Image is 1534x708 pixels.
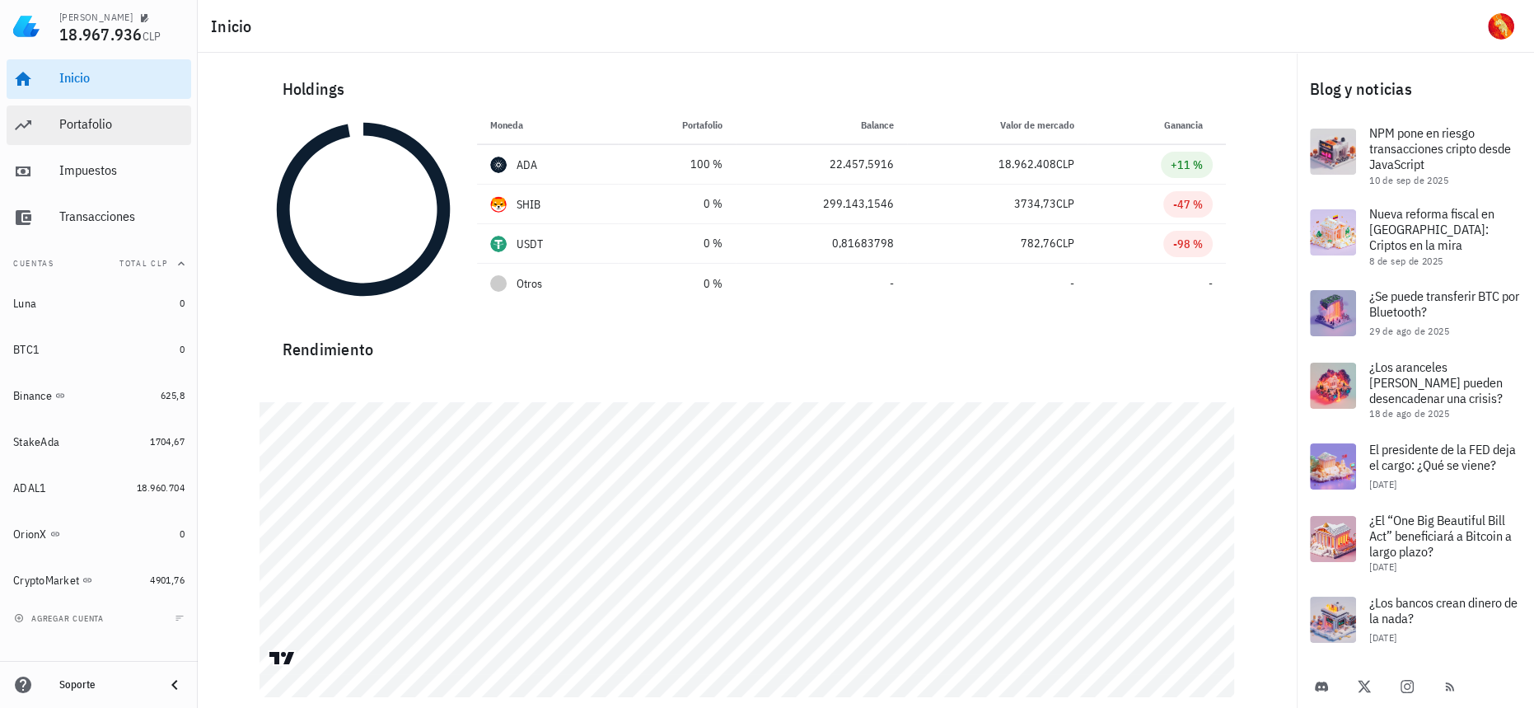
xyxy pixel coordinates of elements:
div: -47 % [1173,196,1203,213]
span: 18 de ago de 2025 [1369,407,1449,420]
div: USDT-icon [490,236,507,252]
span: 8 de sep de 2025 [1369,255,1443,267]
a: Transacciones [7,198,191,237]
span: CLP [1056,196,1074,211]
div: Holdings [269,63,1226,115]
div: SHIB-icon [490,196,507,213]
a: El presidente de la FED deja el cargo: ¿Qué se viene? [DATE] [1297,430,1534,503]
div: Inicio [59,70,185,86]
div: 100 % [631,156,723,173]
span: NPM pone en riesgo transacciones cripto desde JavaScript [1369,124,1511,172]
div: 299.143,1546 [749,195,894,213]
div: ADA-icon [490,157,507,173]
a: BTC1 0 [7,330,191,369]
a: ¿Los aranceles [PERSON_NAME] pueden desencadenar una crisis? 18 de ago de 2025 [1297,349,1534,430]
span: ¿El “One Big Beautiful Bill Act” beneficiará a Bitcoin a largo plazo? [1369,512,1512,560]
span: Ganancia [1164,119,1213,131]
a: NPM pone en riesgo transacciones cripto desde JavaScript 10 de sep de 2025 [1297,115,1534,196]
a: Impuestos [7,152,191,191]
div: 0 % [631,275,723,293]
a: ¿Los bancos crean dinero de la nada? [DATE] [1297,584,1534,656]
div: Binance [13,389,52,403]
div: 0 % [631,195,723,213]
span: Total CLP [119,258,168,269]
div: -98 % [1173,236,1203,252]
a: Portafolio [7,105,191,145]
div: 0 % [631,235,723,252]
th: Moneda [477,105,618,145]
div: Rendimiento [269,323,1226,363]
span: El presidente de la FED deja el cargo: ¿Qué se viene? [1369,441,1516,473]
span: Otros [517,275,542,293]
span: 10 de sep de 2025 [1369,174,1448,186]
span: 625,8 [161,389,185,401]
span: [DATE] [1369,560,1396,573]
span: 18.967.936 [59,23,143,45]
th: Portafolio [618,105,736,145]
img: LedgiFi [13,13,40,40]
span: - [1209,276,1213,291]
span: 18.960.704 [137,481,185,494]
span: ¿Los aranceles [PERSON_NAME] pueden desencadenar una crisis? [1369,359,1503,406]
div: [PERSON_NAME] [59,11,133,24]
a: Binance 625,8 [7,376,191,415]
span: CLP [143,29,161,44]
a: Inicio [7,59,191,99]
div: ADA [517,157,538,173]
div: +11 % [1171,157,1203,173]
div: Blog y noticias [1297,63,1534,115]
a: ADAL1 18.960.704 [7,468,191,508]
span: CLP [1056,157,1074,171]
span: [DATE] [1369,631,1396,644]
a: ¿El “One Big Beautiful Bill Act” beneficiará a Bitcoin a largo plazo? [DATE] [1297,503,1534,584]
span: ¿Los bancos crean dinero de la nada? [1369,594,1518,626]
div: OrionX [13,527,47,542]
span: Nueva reforma fiscal en [GEOGRAPHIC_DATA]: Criptos en la mira [1369,205,1494,253]
button: CuentasTotal CLP [7,244,191,284]
span: - [890,276,894,291]
div: Luna [13,297,36,311]
a: Nueva reforma fiscal en [GEOGRAPHIC_DATA]: Criptos en la mira 8 de sep de 2025 [1297,196,1534,277]
button: agregar cuenta [10,610,111,626]
div: ADAL1 [13,481,46,495]
span: 4901,76 [150,574,185,586]
div: Transacciones [59,209,185,224]
div: BTC1 [13,343,40,357]
div: SHIB [517,196,541,213]
span: 0 [180,527,185,540]
a: Luna 0 [7,284,191,323]
span: 29 de ago de 2025 [1369,325,1449,337]
a: CryptoMarket 4901,76 [7,560,191,600]
div: Impuestos [59,162,185,178]
span: CLP [1056,236,1074,251]
div: CryptoMarket [13,574,79,588]
div: StakeAda [13,435,59,449]
span: 3734,73 [1014,196,1056,211]
div: USDT [517,236,544,252]
span: 782,76 [1021,236,1056,251]
span: 18.962.408 [999,157,1056,171]
div: 22.457,5916 [749,156,894,173]
th: Balance [736,105,907,145]
span: [DATE] [1369,478,1396,490]
span: 0 [180,343,185,355]
div: avatar [1488,13,1514,40]
th: Valor de mercado [907,105,1087,145]
span: agregar cuenta [17,613,104,624]
div: 0,81683798 [749,235,894,252]
div: Portafolio [59,116,185,132]
a: OrionX 0 [7,514,191,554]
a: StakeAda 1704,67 [7,422,191,462]
span: ¿Se puede transferir BTC por Bluetooth? [1369,288,1519,320]
div: Soporte [59,678,152,692]
a: ¿Se puede transferir BTC por Bluetooth? 29 de ago de 2025 [1297,277,1534,349]
span: 1704,67 [150,435,185,448]
h1: Inicio [211,13,259,40]
a: Charting by TradingView [268,650,297,666]
span: 0 [180,297,185,309]
span: - [1070,276,1074,291]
